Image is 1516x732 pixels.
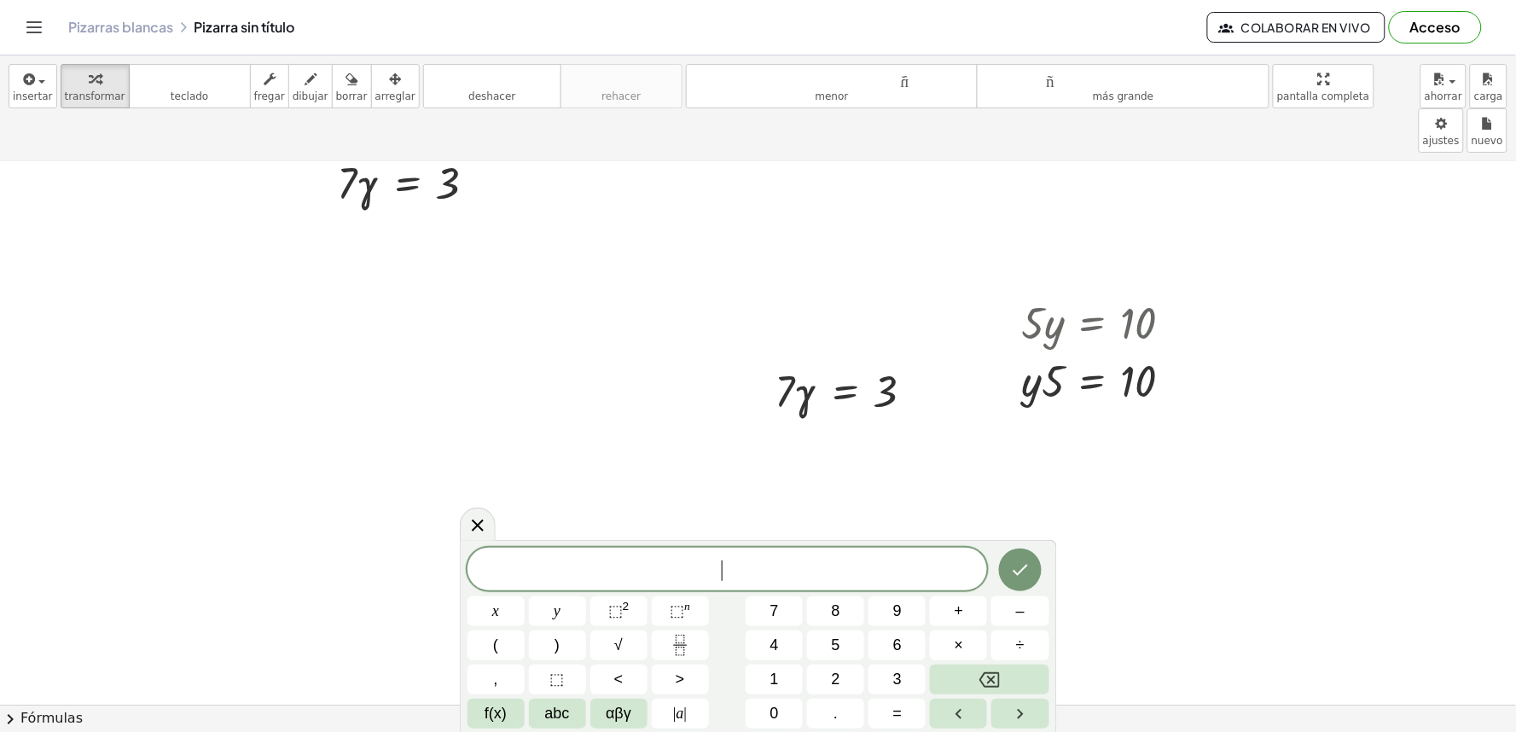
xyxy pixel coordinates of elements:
[868,665,926,694] button: 3
[494,668,498,691] span: ,
[991,630,1048,660] button: Divide
[614,634,623,657] span: √
[254,90,285,102] font: fregar
[652,665,709,694] button: Greater than
[676,668,685,691] span: >
[834,702,838,725] span: .
[999,549,1042,591] button: Hecho
[250,64,289,108] button: fregar
[673,702,687,725] span: a
[423,64,561,108] button: deshacerdeshacer
[13,90,53,102] font: insertar
[468,630,525,660] button: (
[590,699,648,729] button: Greek alphabet
[20,710,83,726] font: Fórmulas
[690,71,974,87] font: tamaño_del_formato
[590,630,648,660] button: Square root
[493,634,498,657] span: (
[1474,90,1503,102] font: carga
[1420,64,1467,108] button: ahorrar
[893,600,902,623] span: 9
[492,600,499,623] span: x
[20,14,48,41] button: Cambiar navegación
[9,64,57,108] button: insertar
[746,665,803,694] button: 1
[1241,20,1371,35] font: Colaborar en vivo
[832,634,840,657] span: 5
[977,64,1269,108] button: tamaño_del_formatomás grande
[816,90,849,102] font: menor
[652,699,709,729] button: Absolute value
[1470,64,1507,108] button: carga
[468,596,525,626] button: x
[670,602,684,619] span: ⬚
[65,90,125,102] font: transformar
[1467,108,1507,153] button: nuevo
[529,630,586,660] button: )
[832,668,840,691] span: 2
[1423,135,1460,147] font: ajustes
[955,600,964,623] span: +
[893,702,903,725] span: =
[868,630,926,660] button: 6
[930,665,1048,694] button: Backspace
[722,561,732,581] span: ​
[555,634,560,657] span: )
[1419,108,1464,153] button: ajustes
[930,596,987,626] button: Plus
[529,596,586,626] button: y
[545,702,570,725] span: abc
[1016,634,1025,657] span: ÷
[1273,64,1374,108] button: pantalla completa
[1389,11,1482,44] button: Acceso
[1207,12,1385,43] button: Colaborar en vivo
[601,90,641,102] font: rehacer
[614,668,624,691] span: <
[171,90,208,102] font: teclado
[1016,600,1025,623] span: –
[807,699,864,729] button: .
[468,699,525,729] button: Functions
[746,699,803,729] button: 0
[770,702,779,725] span: 0
[561,64,682,108] button: rehacerrehacer
[746,630,803,660] button: 4
[336,90,368,102] font: borrar
[288,64,333,108] button: dibujar
[770,668,779,691] span: 1
[1093,90,1154,102] font: más grande
[893,668,902,691] span: 3
[930,630,987,660] button: Times
[930,699,987,729] button: Left arrow
[981,71,1265,87] font: tamaño_del_formato
[606,702,631,725] span: αβγ
[673,705,677,722] span: |
[770,600,779,623] span: 7
[129,64,251,108] button: tecladoteclado
[61,64,130,108] button: transformar
[893,634,902,657] span: 6
[686,64,979,108] button: tamaño_del_formatomenor
[375,90,415,102] font: arreglar
[868,596,926,626] button: 9
[485,702,507,725] span: f(x)
[332,64,372,108] button: borrar
[468,90,515,102] font: deshacer
[293,90,328,102] font: dibujar
[623,600,630,613] sup: 2
[832,600,840,623] span: 8
[746,596,803,626] button: 7
[68,19,173,36] a: Pizarras blancas
[991,596,1048,626] button: Minus
[68,18,173,36] font: Pizarras blancas
[1277,90,1370,102] font: pantalla completa
[371,64,420,108] button: arreglar
[550,668,565,691] span: ⬚
[565,71,678,87] font: rehacer
[955,634,964,657] span: ×
[529,699,586,729] button: Alphabet
[807,596,864,626] button: 8
[652,630,709,660] button: Fraction
[608,602,623,619] span: ⬚
[1472,135,1503,147] font: nuevo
